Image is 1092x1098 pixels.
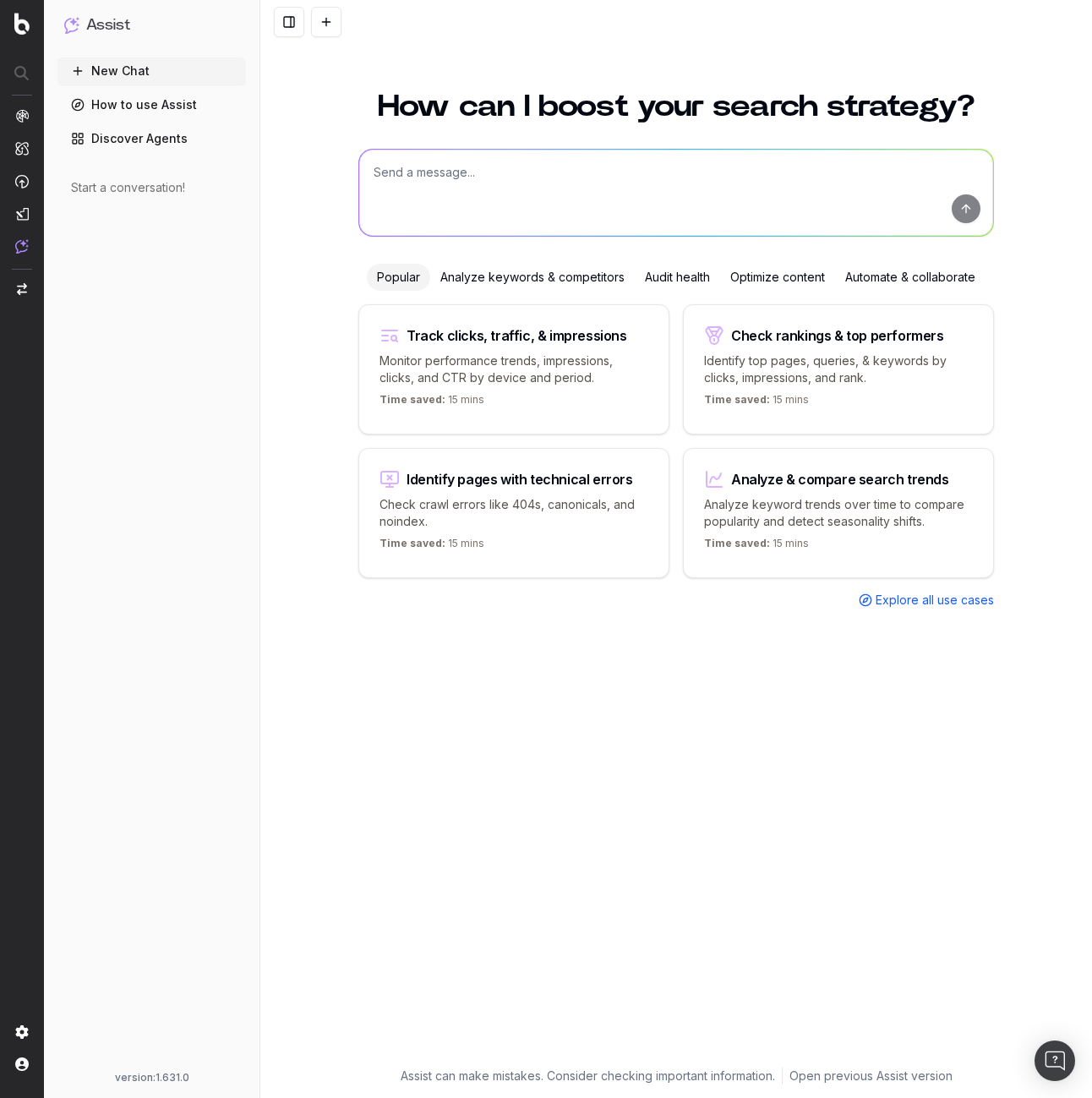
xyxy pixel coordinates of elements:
div: Automate & collaborate [835,264,986,291]
button: Assist [64,14,239,37]
div: Open Intercom Messenger [1035,1041,1075,1081]
button: New Chat [57,57,246,85]
p: Analyze keyword trends over time to compare popularity and detect seasonality shifts. [704,496,973,530]
div: Start a conversation! [71,179,232,196]
img: Assist [15,239,29,254]
img: Intelligence [15,141,29,156]
img: Assist [64,17,79,33]
img: Studio [15,207,29,221]
p: 15 mins [704,393,809,413]
p: 15 mins [379,393,484,413]
span: Explore all use cases [876,592,994,609]
p: Assist can make mistakes. Consider checking important information. [401,1068,775,1084]
a: Open previous Assist version [789,1068,953,1084]
div: Audit health [635,264,720,291]
a: Discover Agents [57,125,246,152]
span: Time saved: [379,393,445,406]
div: Optimize content [720,264,835,291]
p: Check crawl errors like 404s, canonicals, and noindex. [379,496,648,530]
img: Activation [15,174,29,188]
span: Time saved: [704,393,770,406]
img: Setting [15,1025,29,1039]
div: Analyze & compare search trends [731,473,949,486]
img: Switch project [17,283,27,295]
span: Time saved: [704,537,770,549]
div: Popular [367,264,430,291]
a: How to use Assist [57,91,246,118]
p: 15 mins [379,537,484,557]
img: Analytics [15,109,29,123]
h1: How can I boost your search strategy? [358,91,994,122]
span: Time saved: [379,537,445,549]
div: Check rankings & top performers [731,329,944,342]
div: Identify pages with technical errors [407,473,633,486]
p: Identify top pages, queries, & keywords by clicks, impressions, and rank. [704,352,973,386]
p: 15 mins [704,537,809,557]
div: Track clicks, traffic, & impressions [407,329,627,342]
div: Analyze keywords & competitors [430,264,635,291]
img: Botify logo [14,13,30,35]
a: Explore all use cases [859,592,994,609]
h1: Assist [86,14,130,37]
p: Monitor performance trends, impressions, clicks, and CTR by device and period. [379,352,648,386]
div: version: 1.631.0 [64,1071,239,1084]
img: My account [15,1057,29,1071]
